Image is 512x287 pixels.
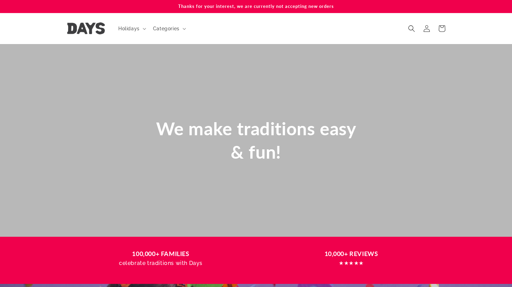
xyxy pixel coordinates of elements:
p: celebrate traditions with Days [72,258,250,268]
img: Days United [67,22,105,34]
h3: 100,000+ FAMILIES [72,249,250,258]
summary: Search [404,21,419,36]
summary: Categories [149,21,189,36]
span: Holidays [118,25,140,32]
span: Categories [153,25,179,32]
h3: 10,000+ REVIEWS [263,249,440,258]
span: We make traditions easy & fun! [156,118,356,162]
summary: Holidays [114,21,149,36]
p: ★★★★★ [263,258,440,268]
